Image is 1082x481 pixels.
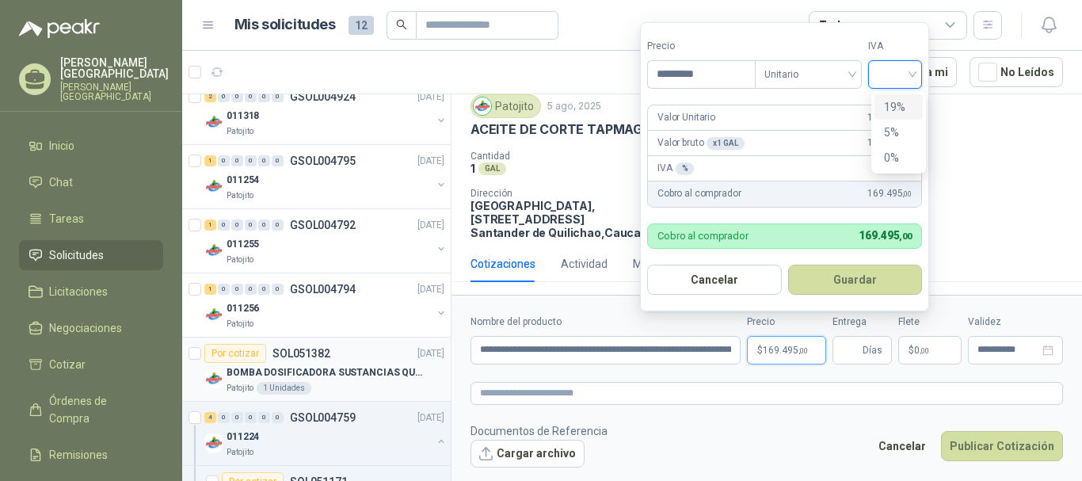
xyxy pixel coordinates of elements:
[941,431,1063,461] button: Publicar Cotización
[763,345,808,355] span: 169.495
[272,220,284,231] div: 0
[19,19,100,38] img: Logo peakr
[272,155,284,166] div: 0
[471,255,535,273] div: Cotizaciones
[204,177,223,196] img: Company Logo
[272,412,284,423] div: 0
[60,57,169,79] p: [PERSON_NAME] [GEOGRAPHIC_DATA]
[227,301,259,316] p: 011256
[707,137,744,150] div: x 1 GAL
[204,412,216,423] div: 4
[231,220,243,231] div: 0
[227,237,259,252] p: 011255
[272,348,330,359] p: SOL051382
[471,151,678,162] p: Cantidad
[899,231,912,242] span: ,00
[471,199,645,239] p: [GEOGRAPHIC_DATA], [STREET_ADDRESS] Santander de Quilichao , Cauca
[60,82,169,101] p: [PERSON_NAME] [GEOGRAPHIC_DATA]
[19,277,163,307] a: Licitaciones
[204,280,448,330] a: 1 0 0 0 0 0 GSOL004794[DATE] Company Logo011256Patojito
[258,412,270,423] div: 0
[417,90,444,105] p: [DATE]
[471,162,475,175] p: 1
[245,284,257,295] div: 0
[182,338,451,402] a: Por cotizarSOL051382[DATE] Company LogoBOMBA DOSIFICADORA SUSTANCIAS QUIMICASPatojito1 Unidades
[417,282,444,297] p: [DATE]
[218,284,230,295] div: 0
[633,255,681,273] div: Mensajes
[561,255,608,273] div: Actividad
[471,121,711,138] p: ACEITE DE CORTE TAPMAGIC EP XTRA
[227,173,259,188] p: 011254
[417,218,444,233] p: [DATE]
[19,349,163,380] a: Cotizar
[19,167,163,197] a: Chat
[231,284,243,295] div: 0
[657,110,715,125] p: Valor Unitario
[290,412,356,423] p: GSOL004759
[227,109,259,124] p: 011318
[204,220,216,231] div: 1
[970,57,1063,87] button: No Leídos
[920,346,929,355] span: ,00
[49,174,73,191] span: Chat
[204,344,266,363] div: Por cotizar
[231,155,243,166] div: 0
[874,94,923,120] div: 19%
[471,440,585,468] button: Cargar archivo
[471,422,608,440] p: Documentos de Referencia
[245,412,257,423] div: 0
[227,429,259,445] p: 011224
[245,220,257,231] div: 0
[227,365,424,380] p: BOMBA DOSIFICADORA SUSTANCIAS QUIMICAS
[245,155,257,166] div: 0
[290,91,356,102] p: GSOL004924
[396,19,407,30] span: search
[204,113,223,132] img: Company Logo
[657,161,694,176] p: IVA
[218,155,230,166] div: 0
[49,283,108,300] span: Licitaciones
[968,315,1063,330] label: Validez
[204,87,448,138] a: 2 0 0 0 0 0 GSOL004924[DATE] Company Logo011318Patojito
[417,346,444,361] p: [DATE]
[909,345,914,355] span: $
[867,136,912,151] span: 169.495
[417,154,444,169] p: [DATE]
[863,337,882,364] span: Días
[49,392,148,427] span: Órdenes de Compra
[657,136,745,151] p: Valor bruto
[747,336,826,365] p: $169.495,00
[258,284,270,295] div: 0
[798,346,808,355] span: ,00
[19,386,163,433] a: Órdenes de Compra
[819,17,852,34] div: Todas
[258,155,270,166] div: 0
[227,254,253,266] p: Patojito
[647,39,755,54] label: Precio
[234,13,336,36] h1: Mis solicitudes
[227,125,253,138] p: Patojito
[859,229,912,242] span: 169.495
[204,151,448,202] a: 1 0 0 0 0 0 GSOL004795[DATE] Company Logo011254Patojito
[349,16,374,35] span: 12
[898,315,962,330] label: Flete
[902,189,912,198] span: ,00
[204,216,448,266] a: 1 0 0 0 0 0 GSOL004792[DATE] Company Logo011255Patojito
[272,91,284,102] div: 0
[19,240,163,270] a: Solicitudes
[257,382,311,395] div: 1 Unidades
[227,189,253,202] p: Patojito
[832,315,892,330] label: Entrega
[764,63,852,86] span: Unitario
[49,356,86,373] span: Cotizar
[874,145,923,170] div: 0%
[547,99,601,114] p: 5 ago, 2025
[657,231,749,241] p: Cobro al comprador
[204,408,448,459] a: 4 0 0 0 0 0 GSOL004759[DATE] Company Logo011224Patojito
[471,94,541,118] div: Patojito
[657,186,741,201] p: Cobro al comprador
[231,412,243,423] div: 0
[258,91,270,102] div: 0
[478,162,506,175] div: GAL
